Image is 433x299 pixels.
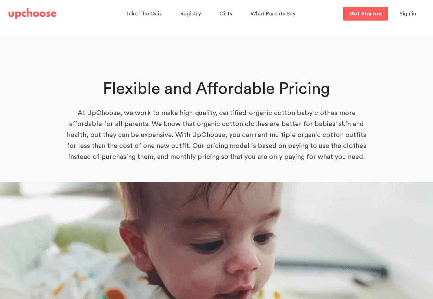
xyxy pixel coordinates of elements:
p: Get Started [349,11,382,16]
span: Sign in [399,11,416,16]
a: UpChoose [9,7,56,21]
p: At UpChoose, we work to make high-quality, certified-organic cotton baby clothes more affordable ... [64,108,369,162]
span: Registry [180,11,201,16]
a: Registry [180,7,203,21]
h1: Flexible and Affordable Pricing [64,78,369,100]
img: UpChoose [9,8,56,19]
a: Get Started [343,7,388,21]
span: Take The Quiz [125,11,162,16]
span: What Parents Say [251,11,295,16]
button: Sign in [391,7,425,21]
a: What Parents Say [251,7,297,21]
span: Gifts [219,11,232,16]
a: Take The Quiz [125,7,164,21]
a: Gifts [219,7,234,21]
